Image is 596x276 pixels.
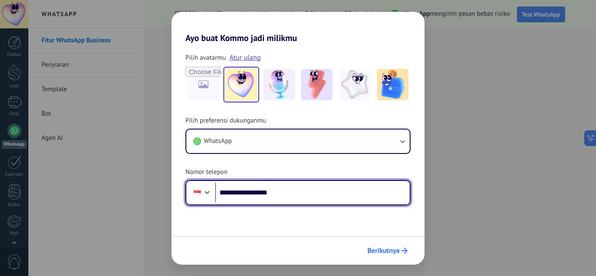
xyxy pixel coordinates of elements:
button: Berikutnya [363,243,411,258]
div: Indonesia: + 62 [189,184,206,202]
span: Pilih preferensi dukunganmu [185,116,266,125]
button: WhatsApp [186,129,410,153]
span: WhatsApp [204,137,232,146]
img: -4.jpeg [339,69,370,100]
img: -1.jpeg [226,69,257,100]
img: -5.jpeg [377,69,408,100]
img: -3.jpeg [301,69,332,100]
span: Pilih avatarmu [185,54,226,62]
h2: Ayo buat Kommo jadi milikmu [171,12,425,43]
a: Atur ulang [229,53,260,62]
img: -2.jpeg [264,69,295,100]
span: Berikutnya [367,248,400,254]
span: Nomor telepon [185,168,227,177]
